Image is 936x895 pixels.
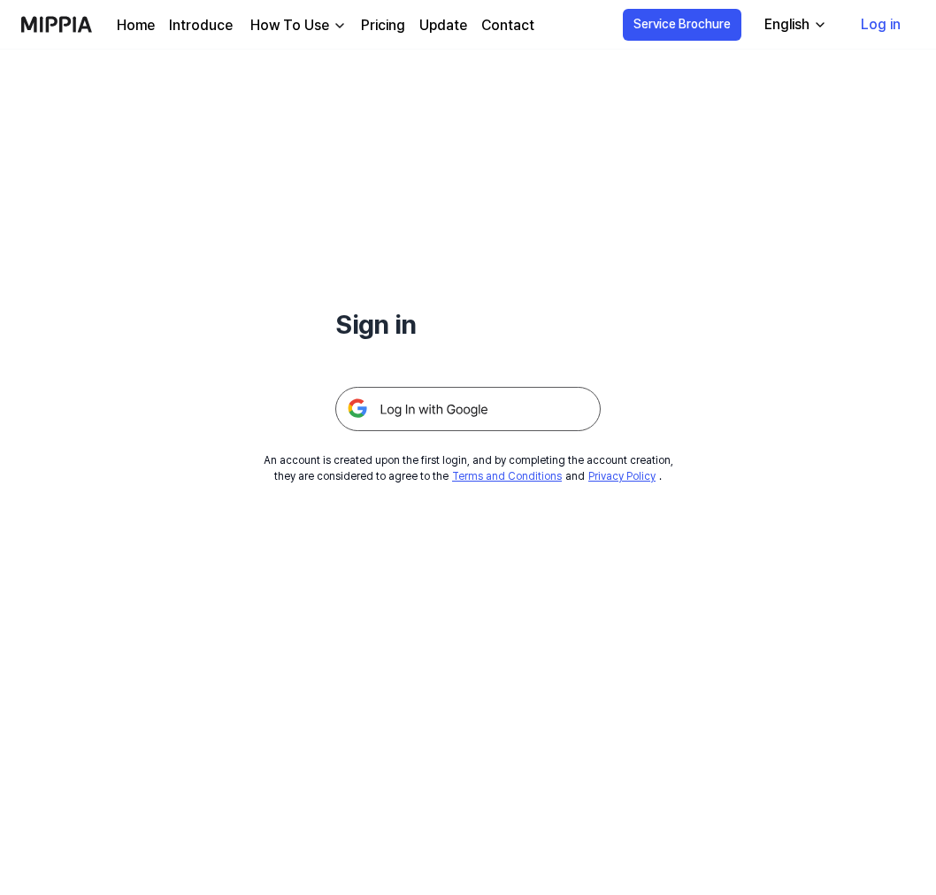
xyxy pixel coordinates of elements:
[247,15,333,36] div: How To Use
[335,387,601,431] img: 구글 로그인 버튼
[264,452,673,484] div: An account is created upon the first login, and by completing the account creation, they are cons...
[335,305,601,344] h1: Sign in
[117,15,155,36] a: Home
[761,14,813,35] div: English
[750,7,838,42] button: English
[361,15,405,36] a: Pricing
[623,9,741,41] button: Service Brochure
[588,470,656,482] a: Privacy Policy
[481,15,534,36] a: Contact
[247,15,347,36] button: How To Use
[169,15,233,36] a: Introduce
[333,19,347,33] img: down
[452,470,562,482] a: Terms and Conditions
[419,15,467,36] a: Update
